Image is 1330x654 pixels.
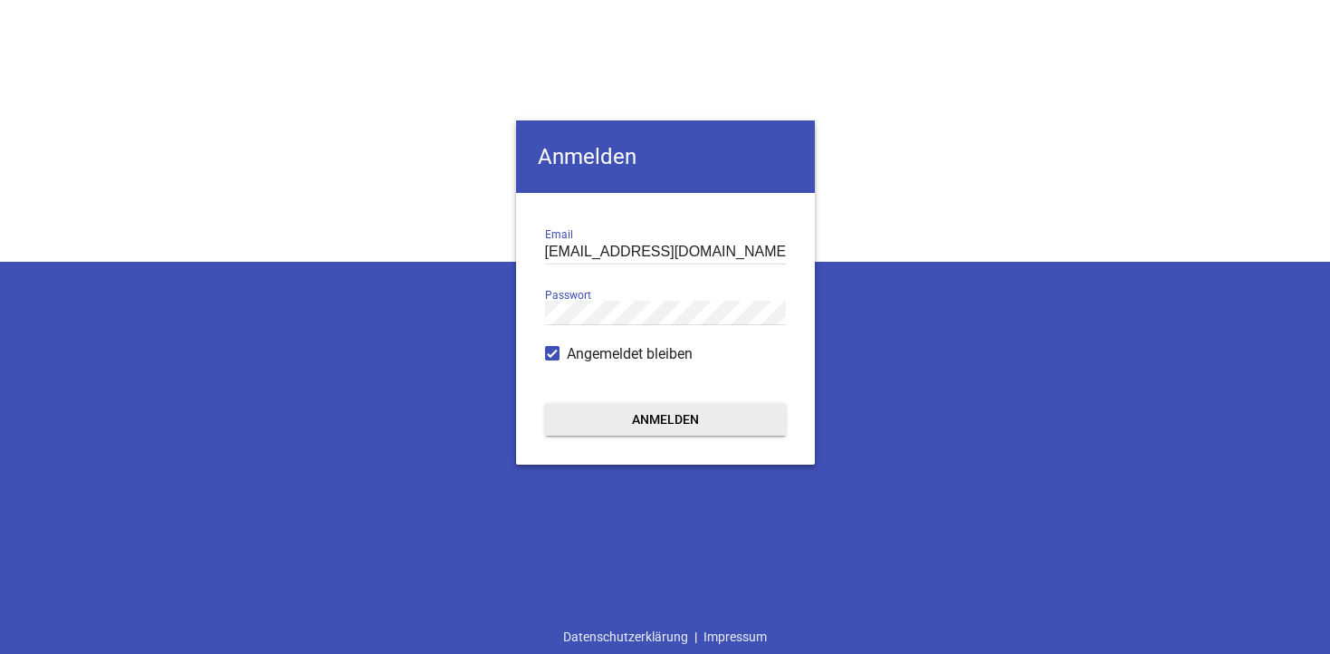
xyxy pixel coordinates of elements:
[557,620,694,654] a: Datenschutzerklärung
[557,620,773,654] div: |
[697,620,773,654] a: Impressum
[567,343,693,365] span: Angemeldet bleiben
[545,403,786,436] button: Anmelden
[516,120,815,193] h4: Anmelden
